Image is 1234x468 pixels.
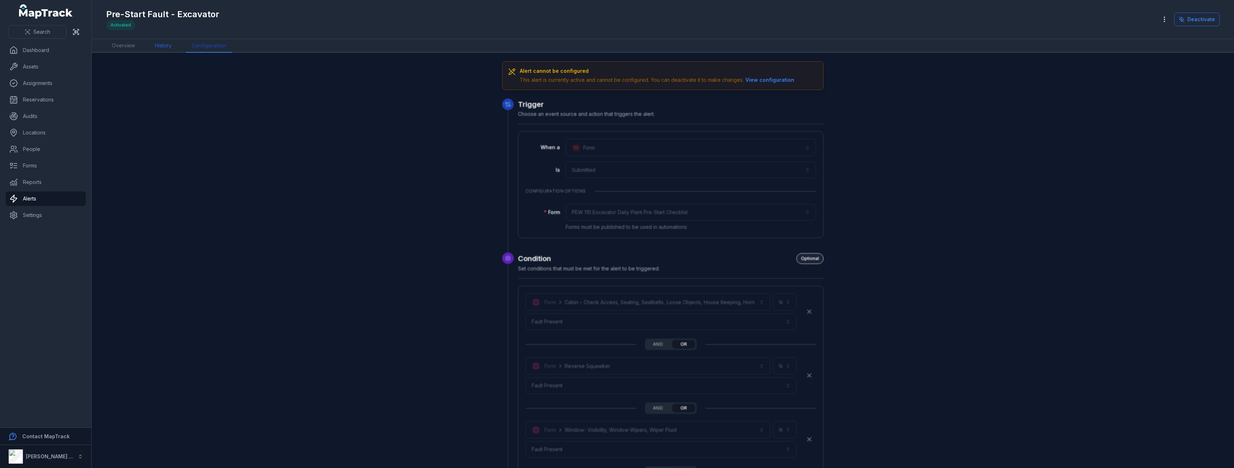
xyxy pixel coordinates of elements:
a: MapTrack [19,4,73,19]
a: Settings [6,208,86,222]
strong: [PERSON_NAME] Group [26,453,85,459]
button: Search [9,25,66,39]
a: Reports [6,175,86,189]
div: Activated [106,20,135,30]
button: View configuration [744,76,796,84]
a: Dashboard [6,43,86,57]
a: People [6,142,86,156]
button: Deactivate [1174,13,1220,26]
a: Configuration [186,39,232,53]
a: History [149,39,177,53]
a: Locations [6,126,86,140]
h1: Pre-Start Fault - Excavator [106,9,219,20]
h3: Alert cannot be configured [520,67,796,75]
a: Overview [106,39,141,53]
span: Search [33,28,50,36]
a: Assignments [6,76,86,90]
strong: Contact MapTrack [22,433,70,439]
a: Alerts [6,192,86,206]
a: Reservations [6,93,86,107]
a: Forms [6,159,86,173]
a: Assets [6,60,86,74]
div: This alert is currently active and cannot be configured. You can deactivate it to make changes. [520,76,796,84]
a: Audits [6,109,86,123]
